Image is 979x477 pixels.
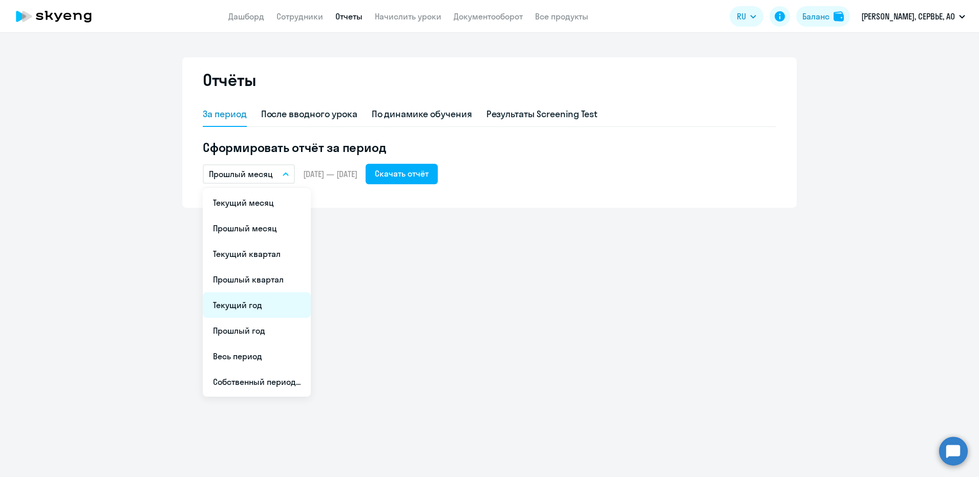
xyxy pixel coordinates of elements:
a: Дашборд [228,11,264,21]
button: Прошлый месяц [203,164,295,184]
a: Документооборот [454,11,523,21]
p: [PERSON_NAME], СЕРВЬЕ, АО [861,10,955,23]
h5: Сформировать отчёт за период [203,139,776,156]
div: После вводного урока [261,107,357,121]
div: По динамике обучения [372,107,472,121]
span: [DATE] — [DATE] [303,168,357,180]
div: Результаты Screening Test [486,107,598,121]
a: Отчеты [335,11,363,21]
button: Балансbalance [796,6,850,27]
a: Все продукты [535,11,588,21]
a: Сотрудники [276,11,323,21]
span: RU [737,10,746,23]
div: Баланс [802,10,829,23]
ul: RU [203,188,311,397]
div: За период [203,107,247,121]
button: RU [730,6,763,27]
a: Начислить уроки [375,11,441,21]
img: balance [834,11,844,21]
h2: Отчёты [203,70,256,90]
button: [PERSON_NAME], СЕРВЬЕ, АО [856,4,970,29]
button: Скачать отчёт [366,164,438,184]
p: Прошлый месяц [209,168,273,180]
div: Скачать отчёт [375,167,429,180]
